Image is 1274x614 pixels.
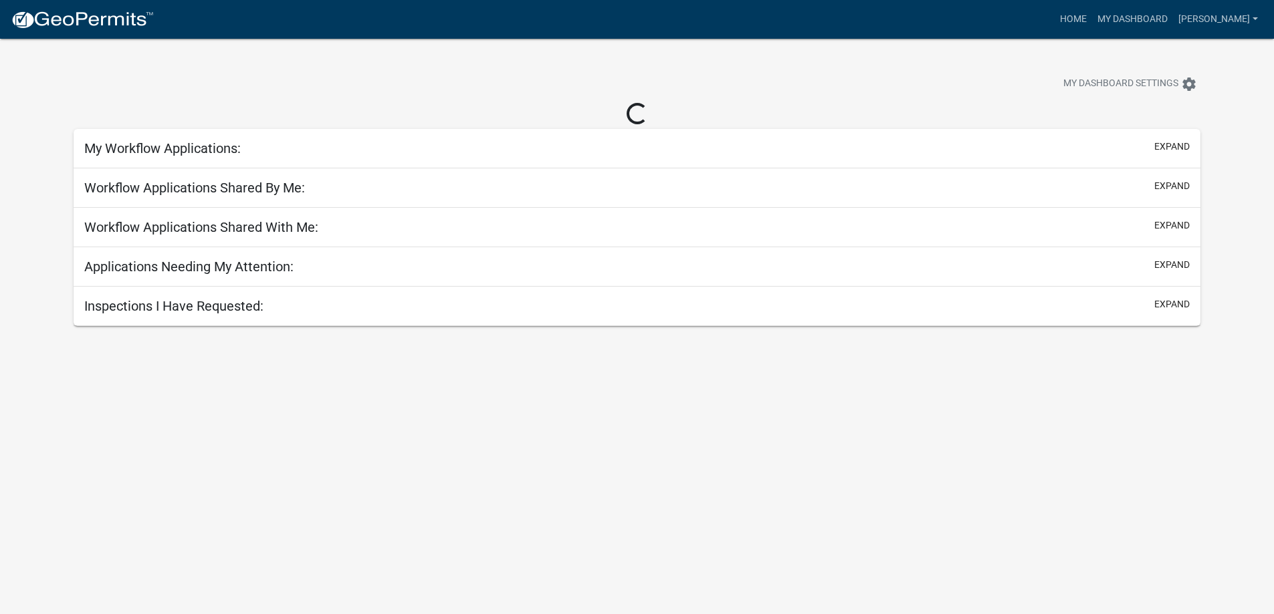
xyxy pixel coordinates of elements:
a: Home [1055,7,1092,32]
button: expand [1154,179,1190,193]
i: settings [1181,76,1197,92]
h5: My Workflow Applications: [84,140,241,156]
span: My Dashboard Settings [1063,76,1178,92]
h5: Applications Needing My Attention: [84,259,294,275]
button: expand [1154,258,1190,272]
button: expand [1154,140,1190,154]
a: My Dashboard [1092,7,1173,32]
button: expand [1154,297,1190,311]
button: My Dashboard Settingssettings [1053,71,1208,97]
h5: Inspections I Have Requested: [84,298,263,314]
a: [PERSON_NAME] [1173,7,1263,32]
h5: Workflow Applications Shared By Me: [84,180,305,196]
button: expand [1154,218,1190,233]
h5: Workflow Applications Shared With Me: [84,219,318,235]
